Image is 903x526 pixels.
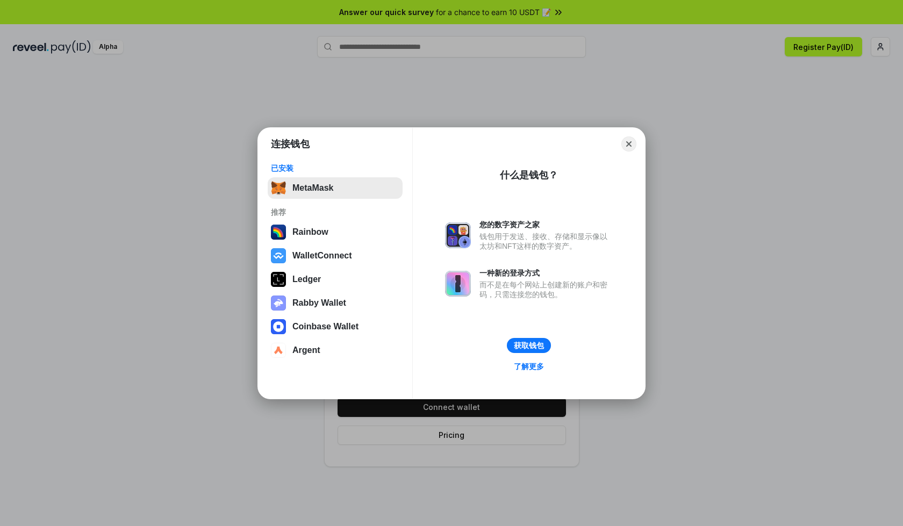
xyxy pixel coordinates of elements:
[271,248,286,263] img: svg+xml,%3Csvg%20width%3D%2228%22%20height%3D%2228%22%20viewBox%3D%220%200%2028%2028%22%20fill%3D...
[292,275,321,284] div: Ledger
[271,181,286,196] img: svg+xml,%3Csvg%20fill%3D%22none%22%20height%3D%2233%22%20viewBox%3D%220%200%2035%2033%22%20width%...
[292,227,328,237] div: Rainbow
[271,225,286,240] img: svg+xml,%3Csvg%20width%3D%22120%22%20height%3D%22120%22%20viewBox%3D%220%200%20120%20120%22%20fil...
[271,272,286,287] img: svg+xml,%3Csvg%20xmlns%3D%22http%3A%2F%2Fwww.w3.org%2F2000%2Fsvg%22%20width%3D%2228%22%20height%3...
[271,319,286,334] img: svg+xml,%3Csvg%20width%3D%2228%22%20height%3D%2228%22%20viewBox%3D%220%200%2028%2028%22%20fill%3D...
[479,232,613,251] div: 钱包用于发送、接收、存储和显示像以太坊和NFT这样的数字资产。
[271,163,399,173] div: 已安装
[507,359,550,373] a: 了解更多
[500,169,558,182] div: 什么是钱包？
[479,268,613,278] div: 一种新的登录方式
[268,292,403,314] button: Rabby Wallet
[268,177,403,199] button: MetaMask
[271,296,286,311] img: svg+xml,%3Csvg%20xmlns%3D%22http%3A%2F%2Fwww.w3.org%2F2000%2Fsvg%22%20fill%3D%22none%22%20viewBox...
[514,341,544,350] div: 获取钱包
[268,316,403,337] button: Coinbase Wallet
[271,207,399,217] div: 推荐
[479,280,613,299] div: 而不是在每个网站上创建新的账户和密码，只需连接您的钱包。
[507,338,551,353] button: 获取钱包
[292,298,346,308] div: Rabby Wallet
[292,183,333,193] div: MetaMask
[268,245,403,266] button: WalletConnect
[621,136,636,152] button: Close
[268,269,403,290] button: Ledger
[271,138,310,150] h1: 连接钱包
[292,322,359,332] div: Coinbase Wallet
[292,345,320,355] div: Argent
[268,340,403,361] button: Argent
[514,362,544,371] div: 了解更多
[445,222,471,248] img: svg+xml,%3Csvg%20xmlns%3D%22http%3A%2F%2Fwww.w3.org%2F2000%2Fsvg%22%20fill%3D%22none%22%20viewBox...
[445,271,471,297] img: svg+xml,%3Csvg%20xmlns%3D%22http%3A%2F%2Fwww.w3.org%2F2000%2Fsvg%22%20fill%3D%22none%22%20viewBox...
[292,251,352,261] div: WalletConnect
[479,220,613,229] div: 您的数字资产之家
[271,343,286,358] img: svg+xml,%3Csvg%20width%3D%2228%22%20height%3D%2228%22%20viewBox%3D%220%200%2028%2028%22%20fill%3D...
[268,221,403,243] button: Rainbow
